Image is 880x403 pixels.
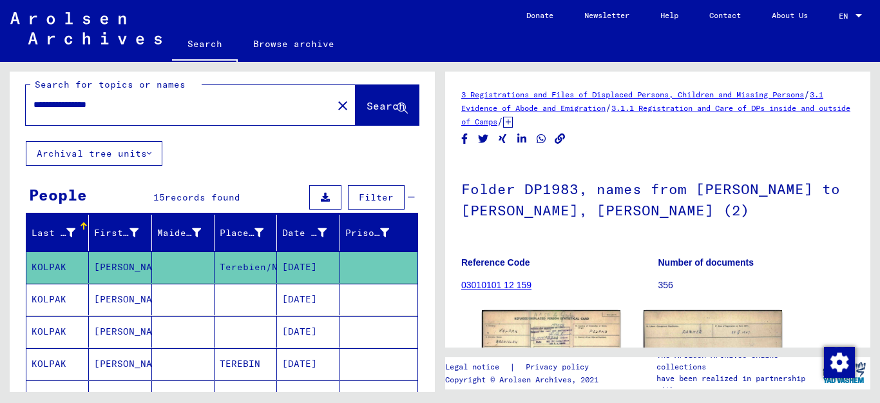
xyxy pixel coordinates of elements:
button: Share on WhatsApp [535,131,548,147]
div: Date of Birth [282,222,342,243]
a: Legal notice [445,360,510,374]
mat-cell: [DATE] [277,284,340,315]
span: 15 [153,192,165,203]
button: Clear [330,92,356,118]
div: People [29,183,87,206]
div: Place of Birth [220,226,263,240]
mat-cell: [PERSON_NAME] [89,316,151,348]
mat-header-cell: Maiden Name [152,215,215,251]
div: Prisoner # [345,226,389,240]
div: Maiden Name [157,222,217,243]
a: 3.1.1 Registration and Care of DPs inside and outside of Camps [461,103,850,126]
mat-cell: [PERSON_NAME] [89,284,151,315]
p: The Arolsen Archives online collections [656,349,818,373]
div: Last Name [32,222,91,243]
img: Change consent [824,347,855,378]
span: / [606,102,611,113]
img: 001.jpg [482,310,620,397]
div: | [445,360,604,374]
button: Share on Twitter [477,131,490,147]
span: EN [839,12,853,21]
mat-cell: KOLPAK [26,284,89,315]
span: / [497,115,503,127]
button: Copy link [553,131,567,147]
button: Share on Xing [496,131,510,147]
span: records found [165,192,240,203]
a: 03010101 12 159 [461,280,531,290]
mat-cell: KOLPAK [26,348,89,380]
mat-label: Search for topics or names [35,79,186,90]
div: Place of Birth [220,222,280,243]
a: 3 Registrations and Files of Displaced Persons, Children and Missing Persons [461,90,804,99]
mat-header-cell: First Name [89,215,151,251]
a: Browse archive [238,28,350,59]
div: First Name [94,226,138,240]
div: First Name [94,222,154,243]
mat-cell: TEREBIN [215,348,277,380]
mat-cell: [DATE] [277,348,340,380]
mat-header-cell: Place of Birth [215,215,277,251]
mat-header-cell: Prisoner # [340,215,417,251]
img: yv_logo.png [820,357,868,389]
mat-cell: [PERSON_NAME] [89,251,151,283]
mat-header-cell: Last Name [26,215,89,251]
div: Last Name [32,226,75,240]
a: Privacy policy [515,360,604,374]
span: / [804,88,810,100]
img: 002.jpg [644,310,782,397]
b: Number of documents [658,257,754,268]
mat-icon: close [335,98,350,113]
button: Filter [348,185,405,210]
div: Date of Birth [282,226,326,240]
img: Arolsen_neg.svg [10,12,162,44]
mat-cell: [DATE] [277,251,340,283]
a: Search [172,28,238,62]
mat-cell: [DATE] [277,316,340,348]
span: Search [367,99,405,112]
span: Filter [359,192,394,203]
mat-header-cell: Date of Birth [277,215,340,251]
button: Archival tree units [26,141,162,166]
button: Search [356,85,419,125]
button: Share on Facebook [458,131,472,147]
div: Maiden Name [157,226,201,240]
p: Copyright © Arolsen Archives, 2021 [445,374,604,386]
div: Change consent [823,346,854,377]
b: Reference Code [461,257,530,268]
p: have been realized in partnership with [656,373,818,396]
mat-cell: KOLPAK [26,251,89,283]
mat-cell: KOLPAK [26,316,89,348]
mat-cell: Terebien/Nowogrod [215,251,277,283]
p: 356 [658,279,855,292]
div: Prisoner # [345,222,405,243]
h1: Folder DP1983, names from [PERSON_NAME] to [PERSON_NAME], [PERSON_NAME] (2) [461,159,854,237]
button: Share on LinkedIn [515,131,529,147]
mat-cell: [PERSON_NAME] [89,348,151,380]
